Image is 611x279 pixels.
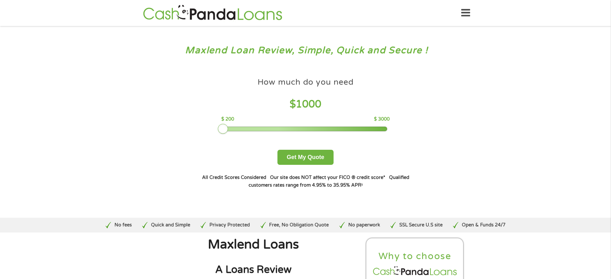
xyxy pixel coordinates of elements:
[374,116,390,123] p: $ 3000
[296,98,321,110] span: 1000
[462,222,505,229] p: Open & Funds 24/7
[258,77,354,88] h4: How much do you need
[202,175,266,180] strong: All Credit Scores Considered
[147,263,360,276] h2: A Loans Review
[221,116,234,123] p: $ 200
[208,237,299,252] span: Maxlend Loans
[151,222,190,229] p: Quick and Simple
[277,150,334,165] button: Get My Quote
[270,175,385,180] strong: Our site does NOT affect your FICO ® credit score*
[115,222,132,229] p: No fees
[19,45,593,56] h3: Maxlend Loan Review, Simple, Quick and Secure !
[348,222,380,229] p: No paperwork
[209,222,250,229] p: Privacy Protected
[372,250,458,262] h2: Why to choose
[249,175,409,188] strong: Qualified customers rates range from 4.95% to 35.95% APR¹
[141,4,284,22] img: GetLoanNow Logo
[269,222,329,229] p: Free, No Obligation Quote
[221,98,390,111] h4: $
[399,222,443,229] p: SSL Secure U.S site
